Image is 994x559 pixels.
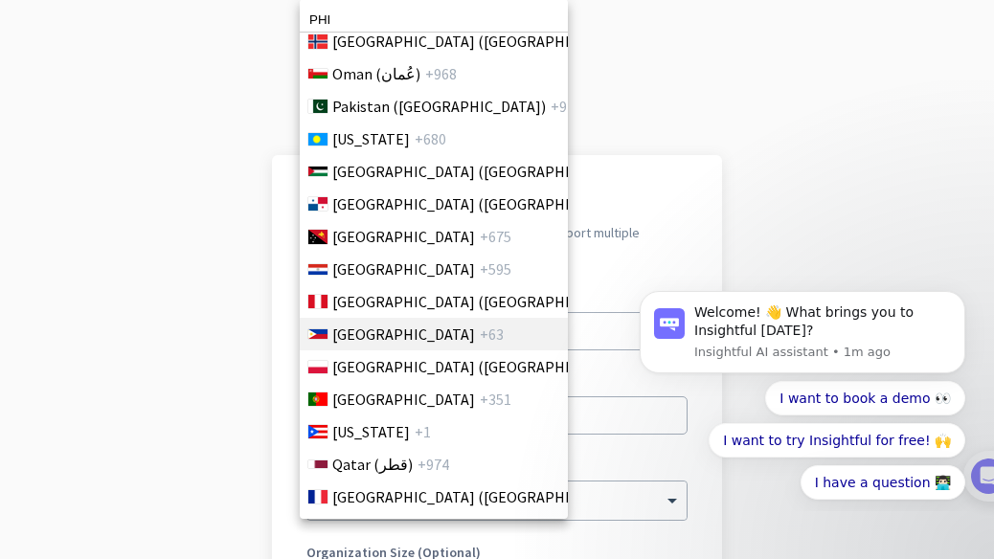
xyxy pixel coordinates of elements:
span: [GEOGRAPHIC_DATA] (‫[GEOGRAPHIC_DATA]‬‎) [332,160,631,183]
span: +968 [425,62,457,85]
span: [GEOGRAPHIC_DATA] ([GEOGRAPHIC_DATA]) [332,485,631,508]
iframe: Intercom notifications message [611,276,994,511]
span: +974 [418,453,449,476]
span: +63 [480,323,504,346]
span: [GEOGRAPHIC_DATA] ([GEOGRAPHIC_DATA]) [332,290,631,313]
span: [GEOGRAPHIC_DATA] [332,323,475,346]
span: Oman (‫عُمان‬‎) [332,62,420,85]
span: Pakistan (‫[GEOGRAPHIC_DATA]‬‎) [332,95,546,118]
span: [GEOGRAPHIC_DATA] ([GEOGRAPHIC_DATA]) [332,192,631,215]
span: [GEOGRAPHIC_DATA] [332,257,475,280]
span: +1 [415,420,431,443]
span: Qatar (‫قطر‬‎) [332,453,413,476]
span: +92 [551,95,575,118]
span: [US_STATE] [332,127,410,150]
span: [GEOGRAPHIC_DATA] [332,225,475,248]
span: +680 [415,127,446,150]
span: [GEOGRAPHIC_DATA] [332,388,475,411]
span: +595 [480,257,511,280]
span: [GEOGRAPHIC_DATA] ([GEOGRAPHIC_DATA]) [332,355,631,378]
span: [GEOGRAPHIC_DATA] ([GEOGRAPHIC_DATA]) [332,30,631,53]
input: Search Country [300,8,568,33]
span: +675 [480,225,511,248]
span: +351 [480,388,511,411]
span: [US_STATE] [332,420,410,443]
